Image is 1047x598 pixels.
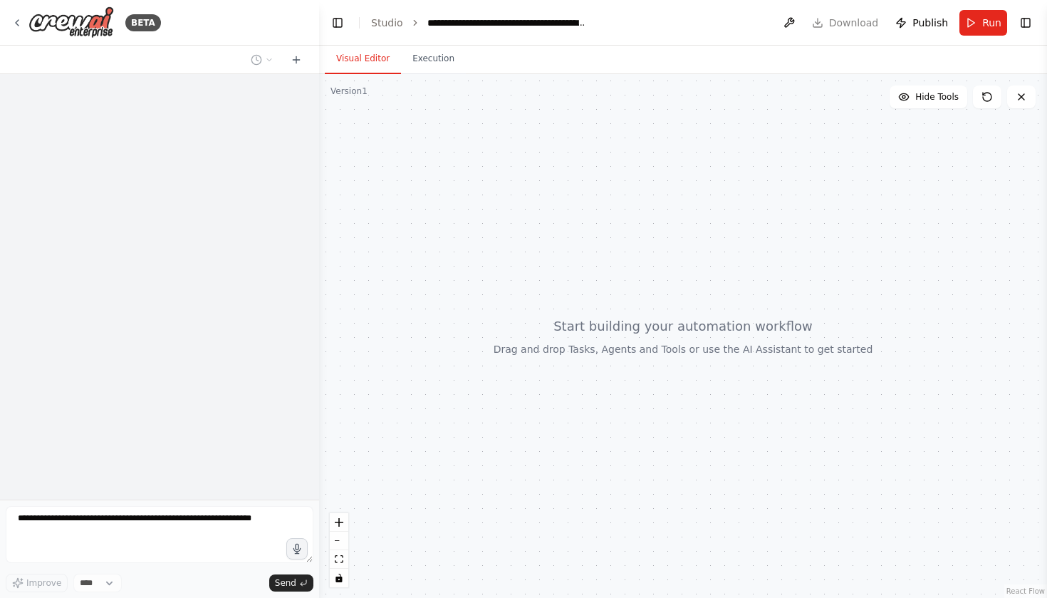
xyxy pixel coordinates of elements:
[245,51,279,68] button: Switch to previous chat
[1016,13,1036,33] button: Show right sidebar
[6,574,68,592] button: Improve
[912,16,948,30] span: Publish
[275,577,296,589] span: Send
[325,44,401,74] button: Visual Editor
[330,550,348,569] button: fit view
[269,574,313,592] button: Send
[330,513,348,587] div: React Flow controls
[330,569,348,587] button: toggle interactivity
[330,532,348,550] button: zoom out
[915,91,959,103] span: Hide Tools
[890,10,954,36] button: Publish
[286,538,308,560] button: Click to speak your automation idea
[328,13,348,33] button: Hide left sidebar
[401,44,466,74] button: Execution
[125,14,161,31] div: BETA
[890,86,967,108] button: Hide Tools
[28,6,114,38] img: Logo
[285,51,308,68] button: Start a new chat
[959,10,1007,36] button: Run
[26,577,61,589] span: Improve
[982,16,1001,30] span: Run
[371,16,588,30] nav: breadcrumb
[1006,587,1045,595] a: React Flow attribution
[371,17,403,29] a: Studio
[330,513,348,532] button: zoom in
[330,86,368,97] div: Version 1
